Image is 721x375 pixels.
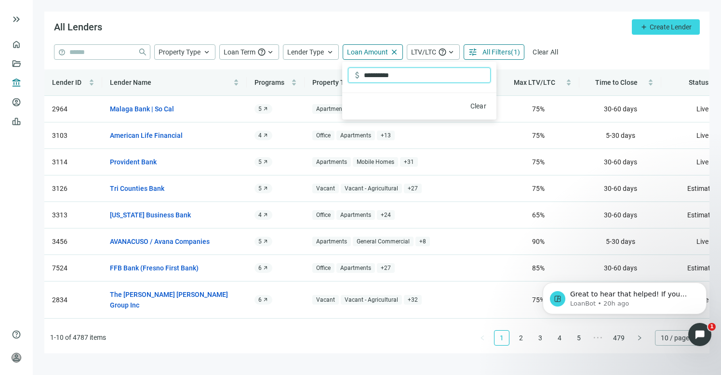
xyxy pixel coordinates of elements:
td: 30-60 days [579,149,661,175]
span: LTV/LTC [411,48,436,56]
td: 7524 [44,255,102,281]
span: + 24 [377,210,395,220]
span: arrow_outward [263,186,268,191]
span: Apartments [336,263,375,273]
span: Clear All [533,48,558,56]
span: Estimated [687,211,718,219]
span: arrow_outward [263,265,268,271]
span: Vacant [312,184,339,194]
button: tuneAll Filters(1) [464,44,524,60]
span: help [58,49,66,56]
span: 75 % [532,132,545,139]
button: Clear All [528,44,562,60]
a: 2 [514,331,528,345]
a: FFB Bank (Fresno First Bank) [110,263,199,273]
span: help [257,48,266,56]
span: Apartments [336,210,375,220]
span: + 27 [377,263,395,273]
td: 3114 [44,149,102,175]
button: addCreate Lender [632,19,700,35]
span: Programs [254,79,284,86]
span: Live [696,158,708,166]
span: keyboard_arrow_up [202,48,211,56]
li: 1 [494,330,509,346]
span: Create Lender [650,23,692,31]
span: arrow_outward [263,159,268,165]
span: 6 [258,264,262,272]
li: Previous Page [475,330,490,346]
a: Malaga Bank | So Cal [110,104,174,114]
span: Office [312,131,334,141]
span: arrow_outward [263,106,268,112]
span: Live [696,132,708,139]
li: 2 [513,330,529,346]
td: 2964 [44,96,102,122]
span: left [480,335,485,341]
span: + 8 [415,237,430,247]
span: 5 [258,185,262,192]
span: Status [689,79,708,86]
span: Apartments [336,131,375,141]
button: keyboard_double_arrow_right [11,13,22,25]
td: 5-30 days [579,122,661,149]
td: 5-30 days [579,228,661,255]
td: 3126 [44,175,102,202]
span: attach_money [352,70,362,80]
span: Time to Close [595,79,638,86]
a: AVANACUSO / Avana Companies [110,236,210,247]
span: Property Types [312,79,359,86]
span: person [12,353,21,362]
span: keyboard_arrow_up [447,48,455,56]
span: 75 % [532,158,545,166]
span: Lender Name [110,79,151,86]
span: 6 [258,296,262,304]
span: Max LTV/LTC [514,79,555,86]
span: Lender ID [52,79,81,86]
span: All Lenders [54,21,102,33]
span: tune [468,47,478,57]
iframe: Intercom live chat [688,323,711,346]
iframe: Intercom notifications message [528,262,721,349]
span: + 27 [404,184,422,194]
a: The [PERSON_NAME] [PERSON_NAME] Group Inc [110,289,229,310]
span: + 13 [377,131,395,141]
button: left [475,330,490,346]
a: Provident Bank [110,157,157,167]
span: Office [312,263,334,273]
span: Loan Amount [347,48,388,56]
span: arrow_outward [263,239,268,244]
span: Live [696,238,708,245]
span: All Filters [482,48,511,56]
span: Lender Type [287,48,324,56]
span: 4 [258,132,262,139]
span: 75 % [532,105,545,113]
span: 5 [258,158,262,166]
span: Apartments [312,157,351,167]
span: 65 % [532,211,545,219]
span: 5 [258,105,262,113]
span: Apartments [312,237,351,247]
td: 30-60 days [579,202,661,228]
span: 90 % [532,238,545,245]
span: help [438,48,447,56]
span: 5 [258,238,262,245]
span: ( 1 ) [511,48,520,56]
span: 75 % [532,185,545,192]
td: 3456 [44,228,102,255]
span: Vacant - Agricultural [341,184,402,194]
a: [US_STATE] Business Bank [110,210,191,220]
span: arrow_outward [263,297,268,303]
span: Live [696,105,708,113]
span: arrow_outward [263,133,268,138]
td: 30-60 days [579,96,661,122]
td: 2834 [44,281,102,319]
li: 1-10 of 4787 items [50,330,106,346]
td: 30-60 days [579,255,661,281]
span: Loan Term [224,48,255,56]
span: account_balance [12,78,18,88]
span: Vacant [312,295,339,305]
